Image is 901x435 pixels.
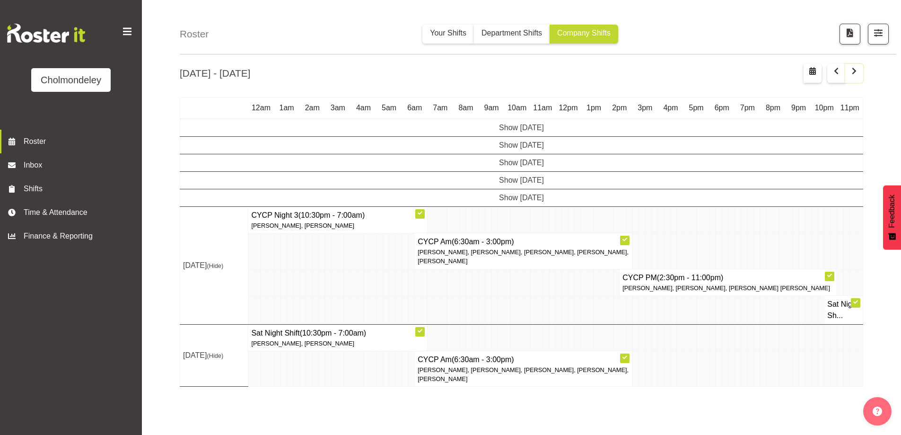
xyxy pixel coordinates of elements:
h4: CYCP Am [418,354,629,365]
span: (2:30pm - 11:00pm) [657,274,724,282]
button: Download a PDF of the roster according to the set date range. [840,24,860,44]
th: 7am [428,98,453,119]
span: [PERSON_NAME], [PERSON_NAME], [PERSON_NAME] [PERSON_NAME] [622,284,830,292]
span: (10:30pm - 7:00am) [298,211,365,219]
td: Show [DATE] [180,137,863,154]
h4: CYCP PM [622,272,834,284]
th: 1am [274,98,299,119]
span: (6:30am - 3:00pm) [452,238,514,246]
th: 11pm [837,98,863,119]
th: 7pm [735,98,760,119]
h4: Sat Night Sh... [827,299,860,321]
div: Cholmondeley [41,73,101,87]
th: 8am [453,98,479,119]
th: 3am [325,98,350,119]
button: Filter Shifts [868,24,889,44]
h2: [DATE] - [DATE] [180,66,250,80]
button: Department Shifts [474,25,550,44]
span: [PERSON_NAME], [PERSON_NAME], [PERSON_NAME], [PERSON_NAME], [PERSON_NAME] [418,366,629,382]
span: (Hide) [207,352,223,359]
th: 12am [248,98,274,119]
th: 1pm [581,98,607,119]
th: 9am [479,98,504,119]
span: Feedback [886,195,898,228]
span: Inbox [24,160,137,171]
th: 10am [504,98,530,119]
button: Your Shifts [422,25,474,44]
span: [PERSON_NAME], [PERSON_NAME] [251,222,354,229]
th: 9pm [786,98,812,119]
span: Company Shifts [557,29,611,37]
th: 4am [350,98,376,119]
img: Rosterit website logo [7,24,85,43]
th: 6am [402,98,428,119]
th: 2am [299,98,325,119]
th: 5pm [683,98,709,119]
th: 10pm [812,98,837,119]
th: 4pm [658,98,683,119]
button: Select a specific date within the roster. [804,64,822,83]
th: 2pm [607,98,632,119]
span: Finance & Reporting [24,231,123,242]
td: Show [DATE] [180,172,863,189]
th: 12pm [555,98,581,119]
th: 6pm [709,98,735,119]
h4: CYCP Am [418,236,629,248]
span: (10:30pm - 7:00am) [300,329,367,337]
button: Company Shifts [550,25,618,44]
td: Show [DATE] [180,154,863,172]
h4: Roster [180,27,209,41]
td: [DATE] [180,207,248,325]
th: 8pm [760,98,786,119]
td: Show [DATE] [180,189,863,207]
span: (6:30am - 3:00pm) [452,355,514,364]
span: (Hide) [207,262,223,269]
span: Department Shifts [481,29,542,37]
span: Roster [24,136,137,147]
td: [DATE] [180,324,248,387]
th: 3pm [632,98,658,119]
button: Feedback - Show survey [883,185,901,249]
th: 11am [530,98,555,119]
td: Show [DATE] [180,119,863,137]
span: Shifts [24,183,123,195]
th: 5am [376,98,402,119]
h4: CYCP Night 3 [251,210,424,221]
span: Your Shifts [430,29,466,37]
span: Time & Attendance [24,207,123,218]
span: [PERSON_NAME], [PERSON_NAME] [251,340,354,347]
span: [PERSON_NAME], [PERSON_NAME], [PERSON_NAME], [PERSON_NAME], [PERSON_NAME] [418,249,629,265]
h4: Sat Night Shift [251,328,424,339]
img: help-xxl-2.png [873,407,882,416]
